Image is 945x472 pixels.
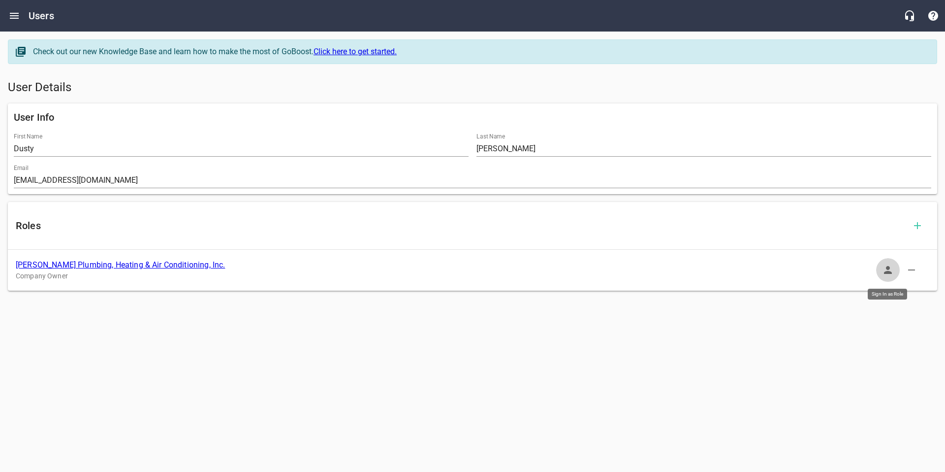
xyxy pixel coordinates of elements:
button: Open drawer [2,4,26,28]
button: Add Role [906,214,929,237]
div: Check out our new Knowledge Base and learn how to make the most of GoBoost. [33,46,927,58]
h6: Users [29,8,54,24]
h6: Roles [16,218,906,234]
h6: User Info [14,109,931,125]
button: Delete Role [900,258,923,282]
a: [PERSON_NAME] Plumbing, Heating & Air Conditioning, Inc. [16,260,225,270]
h5: User Details [8,80,937,96]
label: Email [14,165,29,171]
button: Live Chat [898,4,921,28]
p: Company Owner [16,271,913,281]
a: Click here to get started. [314,47,397,56]
label: Last Name [476,134,505,139]
label: First Name [14,134,42,139]
button: Support Portal [921,4,945,28]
